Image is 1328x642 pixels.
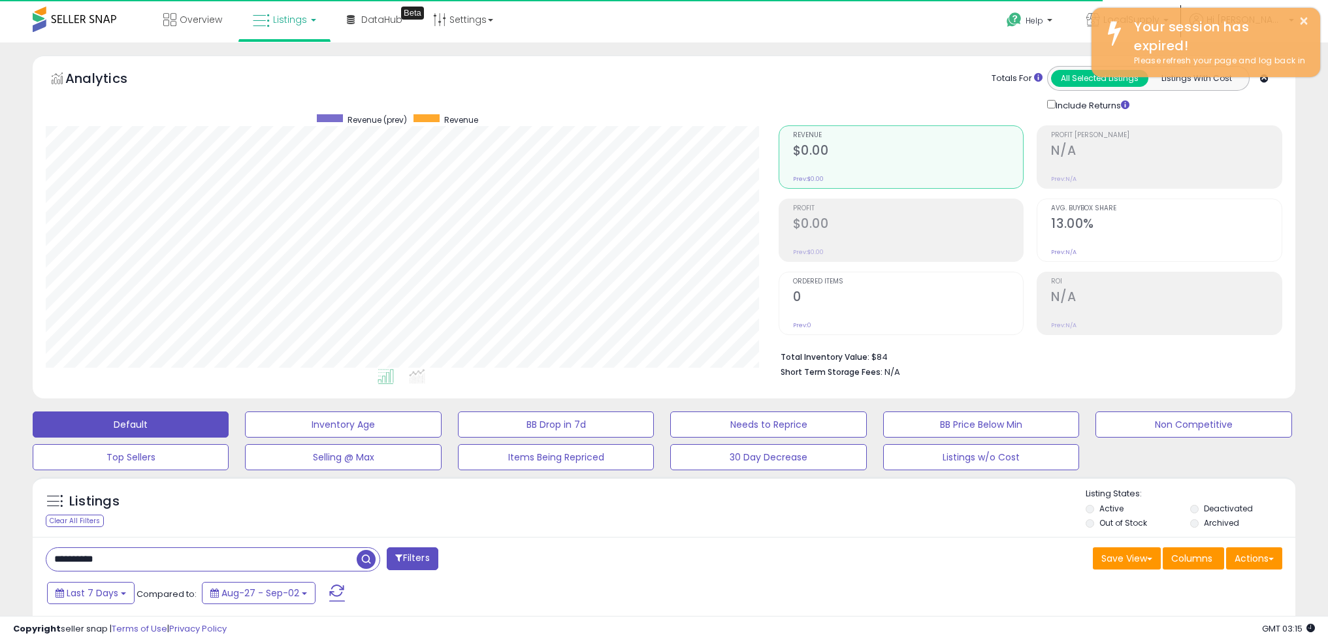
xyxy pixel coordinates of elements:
span: DataHub [361,13,402,26]
small: Prev: 0 [793,321,811,329]
span: Last 7 Days [67,586,118,600]
a: Privacy Policy [169,622,227,635]
span: Profit [PERSON_NAME] [1051,132,1282,139]
small: Prev: N/A [1051,175,1077,183]
span: ROI [1051,278,1282,285]
button: Needs to Reprice [670,411,866,438]
span: Overview [180,13,222,26]
button: BB Price Below Min [883,411,1079,438]
label: Active [1099,503,1124,514]
div: Please refresh your page and log back in [1124,55,1310,67]
h2: N/A [1051,143,1282,161]
button: Listings With Cost [1148,70,1245,87]
span: Avg. Buybox Share [1051,205,1282,212]
span: Compared to: [137,588,197,600]
label: Deactivated [1204,503,1253,514]
button: Save View [1093,547,1161,570]
i: Get Help [1006,12,1022,28]
small: Prev: N/A [1051,321,1077,329]
button: BB Drop in 7d [458,411,654,438]
h2: $0.00 [793,216,1024,234]
div: Tooltip anchor [401,7,424,20]
button: Top Sellers [33,444,229,470]
div: Include Returns [1037,97,1145,112]
button: 30 Day Decrease [670,444,866,470]
span: Columns [1171,552,1212,565]
h2: $0.00 [793,143,1024,161]
span: Revenue [444,114,478,125]
b: Total Inventory Value: [781,351,869,362]
div: Totals For [992,72,1043,85]
b: Short Term Storage Fees: [781,366,883,377]
span: Ordered Items [793,278,1024,285]
h5: Analytics [65,69,153,91]
button: Actions [1226,547,1282,570]
h2: 13.00% [1051,216,1282,234]
span: Aug-27 - Sep-02 [221,586,299,600]
h5: Listings [69,492,120,511]
button: All Selected Listings [1051,70,1148,87]
button: Listings w/o Cost [883,444,1079,470]
span: Profit [793,205,1024,212]
span: Revenue (prev) [348,114,407,125]
div: Your session has expired! [1124,18,1310,55]
button: Selling @ Max [245,444,441,470]
button: Items Being Repriced [458,444,654,470]
button: Filters [387,547,438,570]
h2: N/A [1051,289,1282,307]
button: Aug-27 - Sep-02 [202,582,316,604]
a: Terms of Use [112,622,167,635]
small: Prev: $0.00 [793,175,824,183]
span: 2025-09-13 03:15 GMT [1262,622,1315,635]
a: Help [996,2,1065,42]
label: Archived [1204,517,1239,528]
button: Inventory Age [245,411,441,438]
button: Default [33,411,229,438]
div: seller snap | | [13,623,227,635]
span: Help [1026,15,1043,26]
span: N/A [884,366,900,378]
span: Listings [273,13,307,26]
p: Listing States: [1086,488,1295,500]
small: Prev: N/A [1051,248,1077,256]
h2: 0 [793,289,1024,307]
div: Clear All Filters [46,515,104,527]
button: Non Competitive [1095,411,1291,438]
button: Last 7 Days [47,582,135,604]
button: Columns [1163,547,1224,570]
button: × [1299,13,1309,29]
small: Prev: $0.00 [793,248,824,256]
label: Out of Stock [1099,517,1147,528]
span: Revenue [793,132,1024,139]
li: $84 [781,348,1272,364]
strong: Copyright [13,622,61,635]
